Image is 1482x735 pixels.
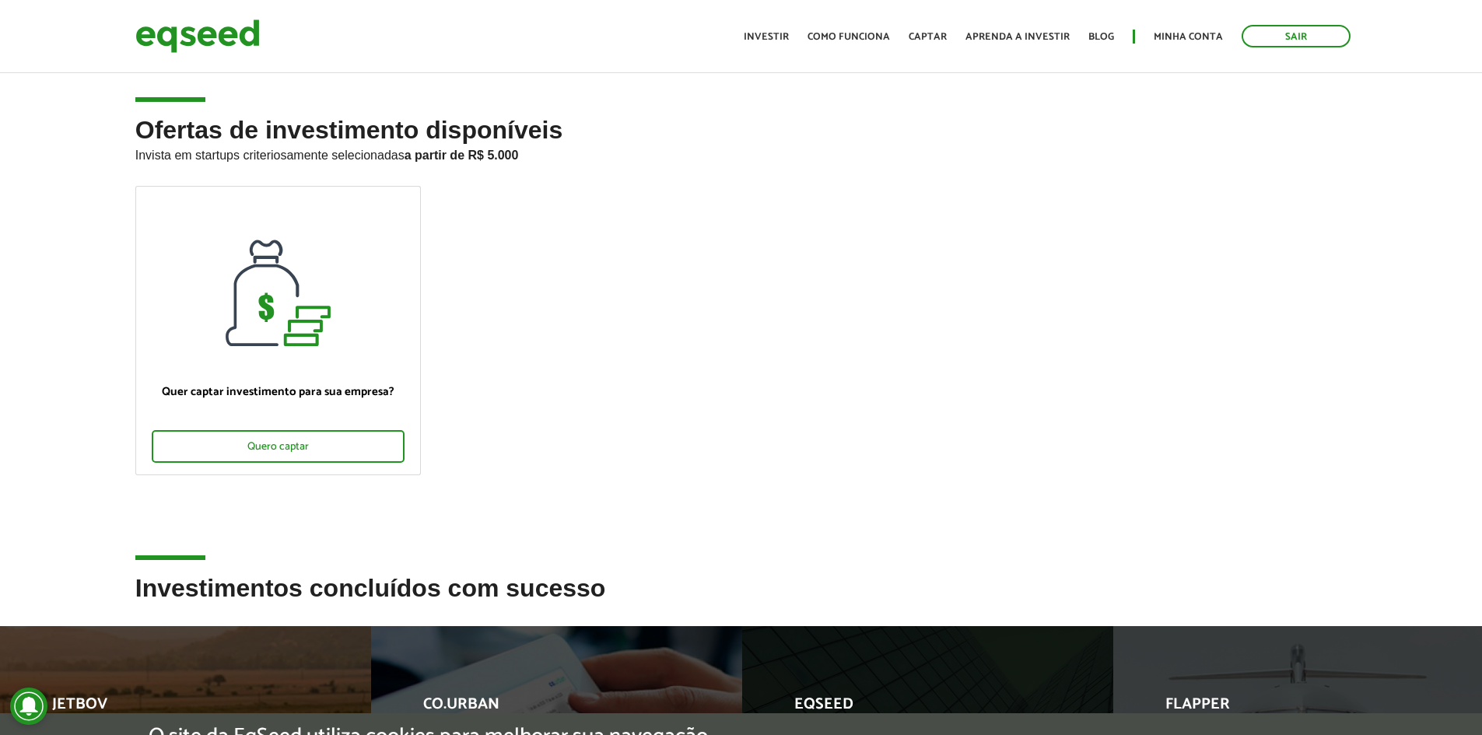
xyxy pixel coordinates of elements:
p: Co.Urban [423,695,667,722]
img: EqSeed [135,16,260,57]
a: Captar [909,32,947,42]
a: Minha conta [1154,32,1223,42]
p: Quer captar investimento para sua empresa? [152,385,405,399]
p: Flapper [1165,695,1409,722]
p: Invista em startups criteriosamente selecionadas [135,144,1347,163]
p: EqSeed [794,695,1038,722]
h2: Ofertas de investimento disponíveis [135,117,1347,186]
a: Aprenda a investir [965,32,1070,42]
a: Como funciona [808,32,890,42]
strong: a partir de R$ 5.000 [405,149,519,162]
a: Investir [744,32,789,42]
p: JetBov [52,695,296,722]
a: Blog [1088,32,1114,42]
a: Quer captar investimento para sua empresa? Quero captar [135,186,421,475]
h2: Investimentos concluídos com sucesso [135,575,1347,625]
a: Sair [1242,25,1351,47]
div: Quero captar [152,430,405,463]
